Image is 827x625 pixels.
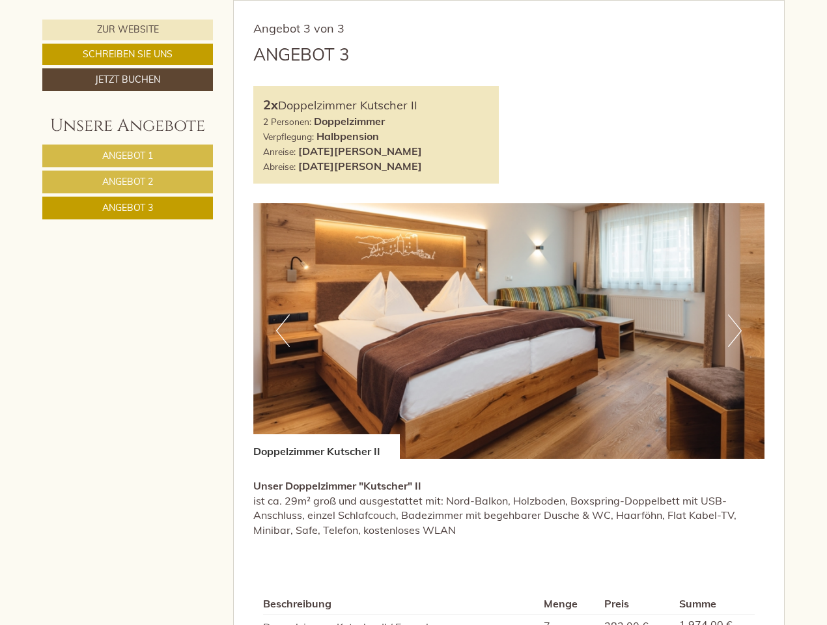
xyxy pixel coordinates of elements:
a: Schreiben Sie uns [42,44,213,65]
div: Angebot 3 [253,42,350,66]
div: Doppelzimmer Kutscher II [253,434,400,459]
a: Jetzt buchen [42,68,213,91]
strong: Unser Doppelzimmer "Kutscher" II [253,479,421,492]
b: 2x [263,96,278,113]
th: Menge [539,594,599,614]
div: Doppelzimmer Kutscher II [263,96,490,115]
span: Angebot 3 von 3 [253,21,344,36]
b: [DATE][PERSON_NAME] [298,145,422,158]
b: [DATE][PERSON_NAME] [298,160,422,173]
small: 2 Personen: [263,116,311,127]
span: Angebot 1 [102,150,153,161]
small: Abreise: [263,161,296,172]
p: ist ca. 29m² groß und ausgestattet mit: Nord-Balkon, Holzboden, Boxspring-Doppelbett mit USB-Ansc... [253,479,765,538]
th: Beschreibung [263,594,539,614]
b: Halbpension [316,130,379,143]
th: Summe [674,594,755,614]
th: Preis [599,594,674,614]
div: Unsere Angebote [42,114,213,138]
a: Zur Website [42,20,213,40]
small: Anreise: [263,146,296,157]
small: Verpflegung: [263,131,314,142]
b: Doppelzimmer [314,115,385,128]
button: Previous [276,314,290,347]
img: image [253,203,765,459]
span: Angebot 3 [102,202,153,214]
button: Next [728,314,742,347]
span: Angebot 2 [102,176,153,187]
